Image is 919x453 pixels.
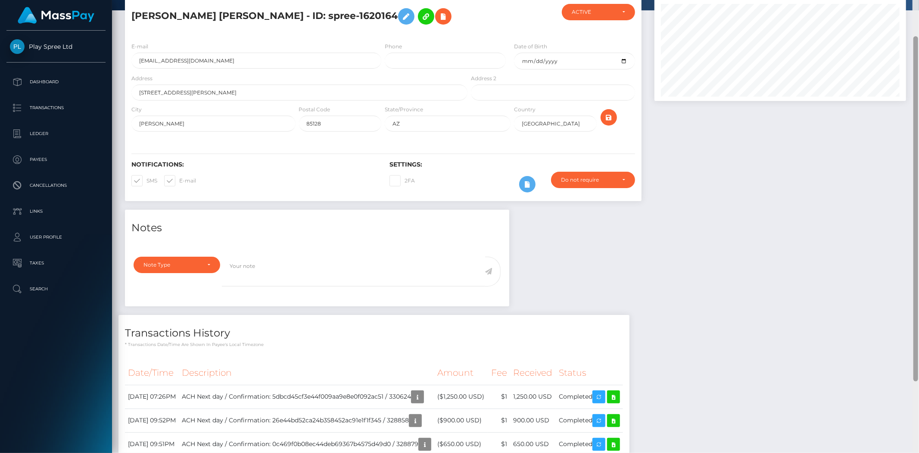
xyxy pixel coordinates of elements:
td: ($900.00 USD) [434,409,488,432]
p: Taxes [10,257,102,270]
label: 2FA [389,175,415,186]
p: User Profile [10,231,102,244]
th: Fee [488,361,510,385]
h5: [PERSON_NAME] [PERSON_NAME] - ID: spree-1620164 [131,4,463,29]
td: 1,250.00 USD [510,385,556,409]
p: Links [10,205,102,218]
th: Received [510,361,556,385]
td: 900.00 USD [510,409,556,432]
td: Completed [556,409,623,432]
p: Dashboard [10,75,102,88]
label: SMS [131,175,157,186]
button: Do not require [551,172,635,188]
a: Payees [6,149,106,170]
label: E-mail [164,175,196,186]
th: Status [556,361,623,385]
a: Ledger [6,123,106,145]
a: Search [6,278,106,300]
td: ACH Next day / Confirmation: 5dbcd45cf3e44f009aa9e8e0f092ac51 / 330624 [179,385,434,409]
th: Amount [434,361,488,385]
a: Transactions [6,97,106,119]
p: Cancellations [10,179,102,192]
div: ACTIVE [572,9,615,16]
td: Completed [556,385,623,409]
div: Do not require [561,176,615,183]
a: Cancellations [6,175,106,196]
a: Links [6,201,106,222]
td: [DATE] 07:26PM [125,385,179,409]
td: ACH Next day / Confirmation: 26e44bd52ca24b358452ac91e1f1f345 / 328858 [179,409,434,432]
div: Note Type [143,261,200,268]
img: MassPay Logo [18,7,94,24]
p: Search [10,283,102,296]
a: Dashboard [6,71,106,93]
img: Play Spree Ltd [10,39,25,54]
button: Note Type [134,257,220,273]
label: Country [514,106,536,113]
h6: Notifications: [131,161,377,168]
label: City [131,106,142,113]
p: Ledger [10,127,102,140]
a: User Profile [6,226,106,248]
td: [DATE] 09:52PM [125,409,179,432]
button: ACTIVE [562,4,635,20]
h6: Settings: [389,161,635,168]
span: Play Spree Ltd [6,43,106,50]
label: Date of Birth [514,43,547,50]
p: Transactions [10,101,102,114]
label: E-mail [131,43,148,50]
h4: Transactions History [125,326,623,341]
a: Taxes [6,252,106,274]
label: Phone [385,43,402,50]
label: State/Province [385,106,423,113]
label: Address [131,75,153,82]
td: $1 [488,385,510,409]
th: Description [179,361,434,385]
p: Payees [10,153,102,166]
th: Date/Time [125,361,179,385]
td: $1 [488,409,510,432]
label: Postal Code [299,106,330,113]
h4: Notes [131,220,503,236]
p: * Transactions date/time are shown in payee's local timezone [125,341,623,348]
td: ($1,250.00 USD) [434,385,488,409]
label: Address 2 [471,75,496,82]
